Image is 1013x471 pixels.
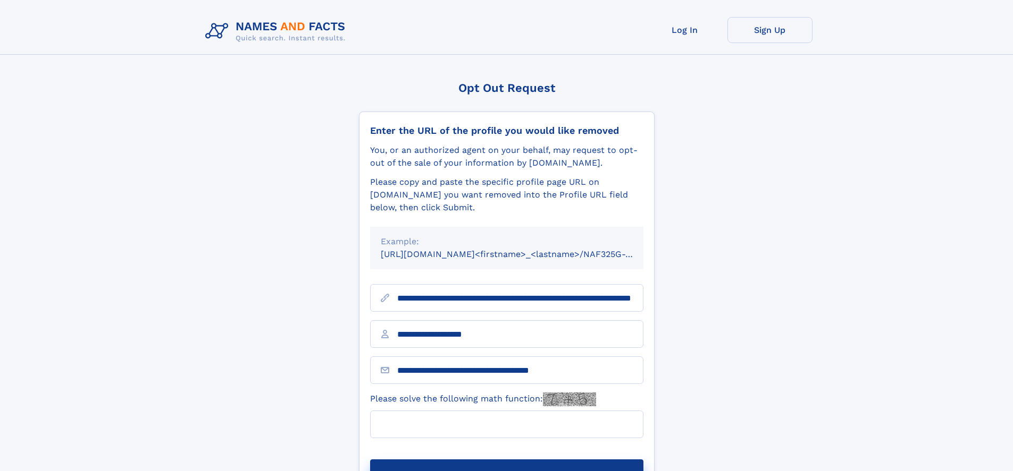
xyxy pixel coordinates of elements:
a: Log In [642,17,727,43]
label: Please solve the following math function: [370,392,596,406]
div: Enter the URL of the profile you would like removed [370,125,643,136]
img: Logo Names and Facts [201,17,354,46]
div: Opt Out Request [359,81,655,95]
a: Sign Up [727,17,813,43]
small: [URL][DOMAIN_NAME]<firstname>_<lastname>/NAF325G-xxxxxxxx [381,249,664,259]
div: Please copy and paste the specific profile page URL on [DOMAIN_NAME] you want removed into the Pr... [370,176,643,214]
div: Example: [381,235,633,248]
div: You, or an authorized agent on your behalf, may request to opt-out of the sale of your informatio... [370,144,643,169]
